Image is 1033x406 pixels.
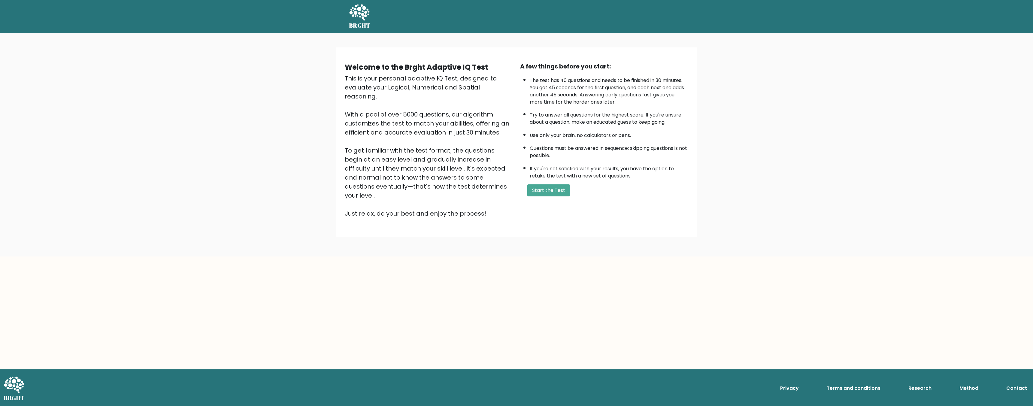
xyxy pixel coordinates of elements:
[349,22,371,29] h5: BRGHT
[530,108,688,126] li: Try to answer all questions for the highest score. If you're unsure about a question, make an edu...
[1004,382,1029,394] a: Contact
[906,382,934,394] a: Research
[530,129,688,139] li: Use only your brain, no calculators or pens.
[957,382,981,394] a: Method
[349,2,371,31] a: BRGHT
[527,184,570,196] button: Start the Test
[345,62,488,72] b: Welcome to the Brght Adaptive IQ Test
[520,62,688,71] div: A few things before you start:
[530,142,688,159] li: Questions must be answered in sequence; skipping questions is not possible.
[345,74,513,218] div: This is your personal adaptive IQ Test, designed to evaluate your Logical, Numerical and Spatial ...
[530,162,688,180] li: If you're not satisfied with your results, you have the option to retake the test with a new set ...
[778,382,801,394] a: Privacy
[824,382,883,394] a: Terms and conditions
[530,74,688,106] li: The test has 40 questions and needs to be finished in 30 minutes. You get 45 seconds for the firs...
